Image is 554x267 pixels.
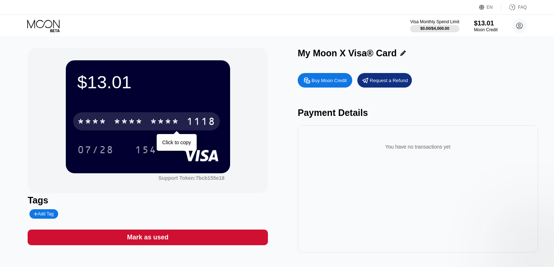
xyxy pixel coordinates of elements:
[420,26,449,31] div: $0.00 / $4,000.00
[186,117,216,128] div: 1118
[135,145,157,157] div: 154
[410,19,459,24] div: Visa Monthly Spend Limit
[474,27,498,32] div: Moon Credit
[298,73,352,88] div: Buy Moon Credit
[298,48,397,58] div: My Moon X Visa® Card
[72,141,119,159] div: 07/28
[127,233,169,242] div: Mark as used
[474,20,498,27] div: $13.01
[162,139,191,145] div: Click to copy
[298,108,538,118] div: Payment Details
[77,145,114,157] div: 07/28
[129,141,162,159] div: 154
[29,209,58,219] div: Add Tag
[410,19,459,32] div: Visa Monthly Spend Limit$0.00/$4,000.00
[77,72,218,92] div: $13.01
[518,5,527,10] div: FAQ
[357,73,412,88] div: Request a Refund
[34,211,53,217] div: Add Tag
[501,4,527,11] div: FAQ
[525,238,548,261] iframe: Button to launch messaging window
[487,5,493,10] div: EN
[28,195,268,206] div: Tags
[304,137,532,157] div: You have no transactions yet
[158,175,225,181] div: Support Token:7bcb155e18
[28,230,268,245] div: Mark as used
[474,20,498,32] div: $13.01Moon Credit
[158,175,225,181] div: Support Token: 7bcb155e18
[479,4,501,11] div: EN
[370,77,408,84] div: Request a Refund
[312,77,347,84] div: Buy Moon Credit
